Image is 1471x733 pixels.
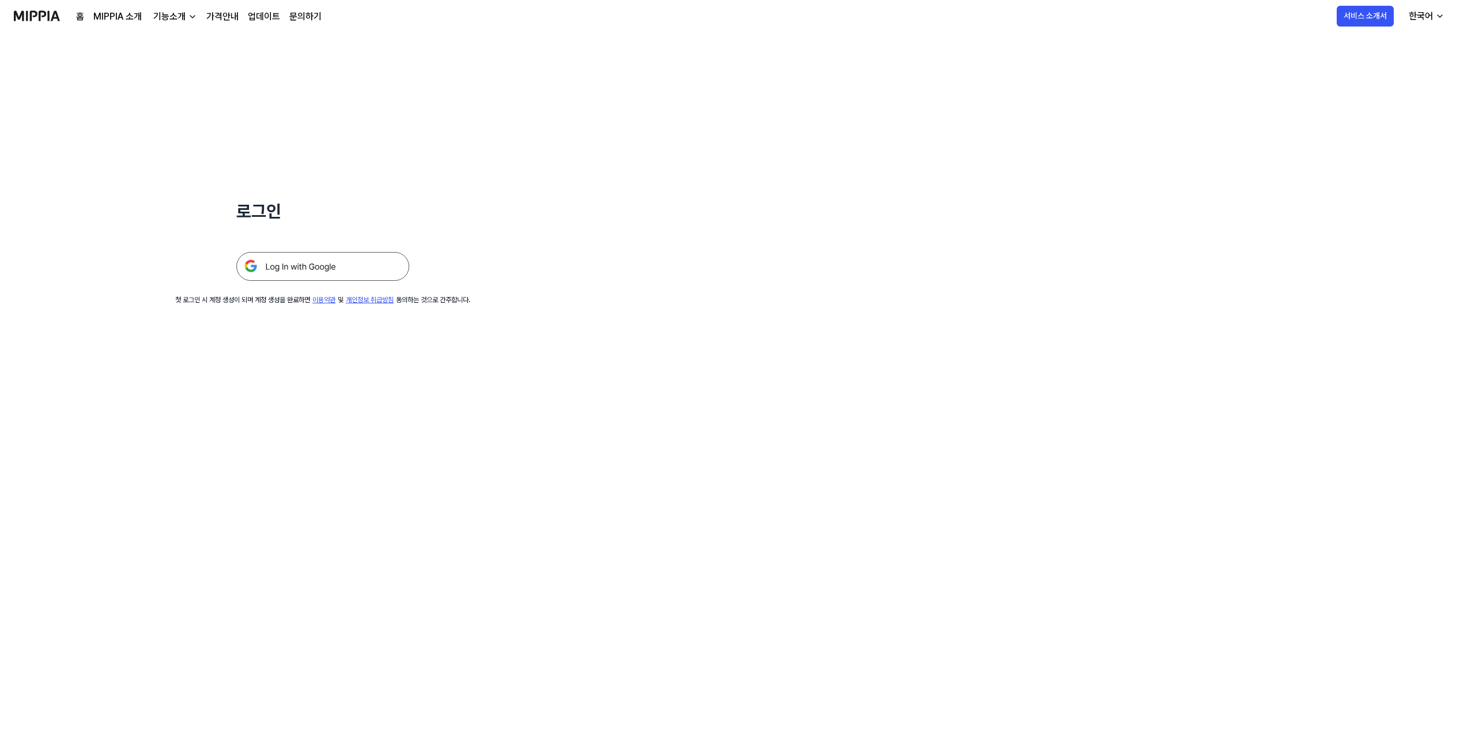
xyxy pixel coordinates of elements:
img: 구글 로그인 버튼 [236,252,409,281]
button: 서비스 소개서 [1337,6,1394,27]
a: MIPPIA 소개 [93,10,142,24]
div: 첫 로그인 시 계정 생성이 되며 계정 생성을 완료하면 및 동의하는 것으로 간주합니다. [175,295,470,305]
a: 업데이트 [248,10,280,24]
button: 기능소개 [151,10,197,24]
div: 기능소개 [151,10,188,24]
a: 개인정보 취급방침 [346,296,394,304]
a: 이용약관 [312,296,335,304]
img: down [188,12,197,21]
button: 한국어 [1400,5,1451,28]
div: 한국어 [1406,9,1435,23]
a: 홈 [76,10,84,24]
a: 가격안내 [206,10,239,24]
a: 문의하기 [289,10,322,24]
h1: 로그인 [236,198,409,224]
